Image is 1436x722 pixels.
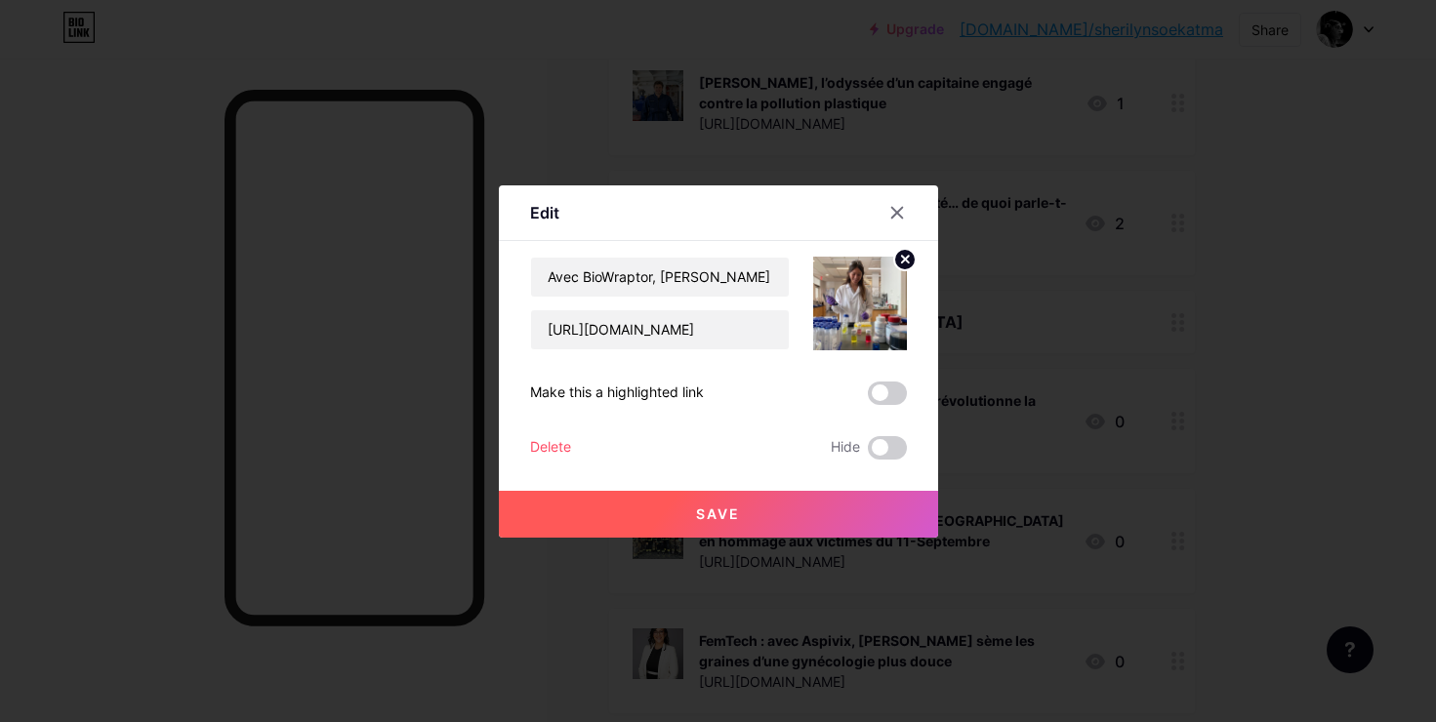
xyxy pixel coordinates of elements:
[531,310,789,349] input: URL
[530,201,559,224] div: Edit
[530,436,571,460] div: Delete
[696,505,740,522] span: Save
[530,381,704,405] div: Make this a highlighted link
[831,436,860,460] span: Hide
[499,491,938,538] button: Save
[531,258,789,297] input: Title
[813,257,907,350] img: link_thumbnail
